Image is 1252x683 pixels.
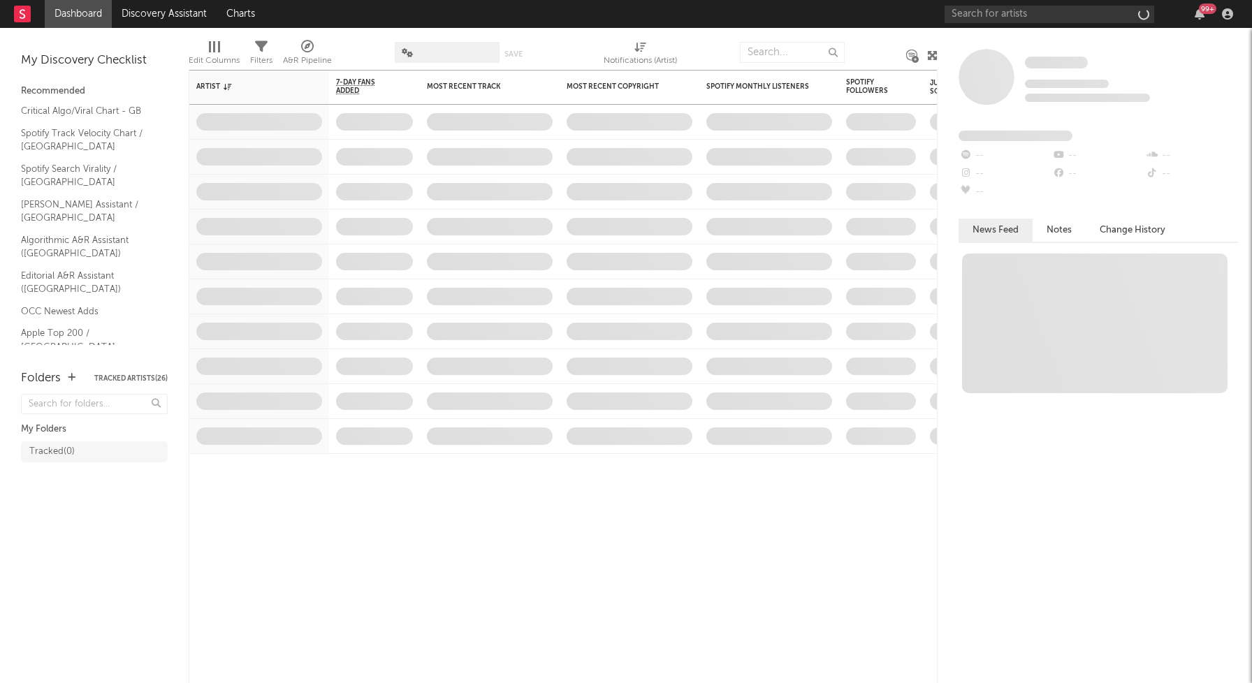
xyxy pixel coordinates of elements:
[21,370,61,387] div: Folders
[21,421,168,438] div: My Folders
[21,197,154,226] a: [PERSON_NAME] Assistant / [GEOGRAPHIC_DATA]
[29,443,75,460] div: Tracked ( 0 )
[959,183,1051,201] div: --
[196,82,301,91] div: Artist
[21,304,154,319] a: OCC Newest Adds
[1086,219,1179,242] button: Change History
[1025,56,1088,70] a: Some Artist
[283,52,332,69] div: A&R Pipeline
[336,78,392,95] span: 7-Day Fans Added
[21,52,168,69] div: My Discovery Checklist
[21,394,168,414] input: Search for folders...
[1051,165,1144,183] div: --
[959,219,1033,242] button: News Feed
[678,80,692,94] button: Filter by Most Recent Copyright
[189,52,240,69] div: Edit Columns
[250,52,272,69] div: Filters
[1145,165,1238,183] div: --
[250,35,272,75] div: Filters
[21,441,168,462] a: Tracked(0)
[427,82,532,91] div: Most Recent Track
[818,80,832,94] button: Filter by Spotify Monthly Listeners
[21,83,168,100] div: Recommended
[604,35,677,75] div: Notifications (Artist)
[308,80,322,94] button: Filter by Artist
[1025,57,1088,68] span: Some Artist
[959,131,1072,141] span: Fans Added by Platform
[706,82,811,91] div: Spotify Monthly Listeners
[94,375,168,382] button: Tracked Artists(26)
[1199,3,1216,14] div: 99 +
[945,6,1154,23] input: Search for artists
[1051,147,1144,165] div: --
[1025,80,1109,88] span: Tracking Since: [DATE]
[21,161,154,190] a: Spotify Search Virality / [GEOGRAPHIC_DATA]
[740,42,845,63] input: Search...
[1025,94,1150,102] span: 0 fans last week
[959,147,1051,165] div: --
[539,80,553,94] button: Filter by Most Recent Track
[399,80,413,94] button: Filter by 7-Day Fans Added
[1033,219,1086,242] button: Notes
[930,79,965,96] div: Jump Score
[283,35,332,75] div: A&R Pipeline
[21,126,154,154] a: Spotify Track Velocity Chart / [GEOGRAPHIC_DATA]
[21,325,154,354] a: Apple Top 200 / [GEOGRAPHIC_DATA]
[21,268,154,297] a: Editorial A&R Assistant ([GEOGRAPHIC_DATA])
[959,165,1051,183] div: --
[504,50,523,58] button: Save
[189,35,240,75] div: Edit Columns
[21,233,154,261] a: Algorithmic A&R Assistant ([GEOGRAPHIC_DATA])
[1145,147,1238,165] div: --
[1195,8,1204,20] button: 99+
[567,82,671,91] div: Most Recent Copyright
[902,80,916,94] button: Filter by Spotify Followers
[846,78,895,95] div: Spotify Followers
[21,103,154,119] a: Critical Algo/Viral Chart - GB
[604,52,677,69] div: Notifications (Artist)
